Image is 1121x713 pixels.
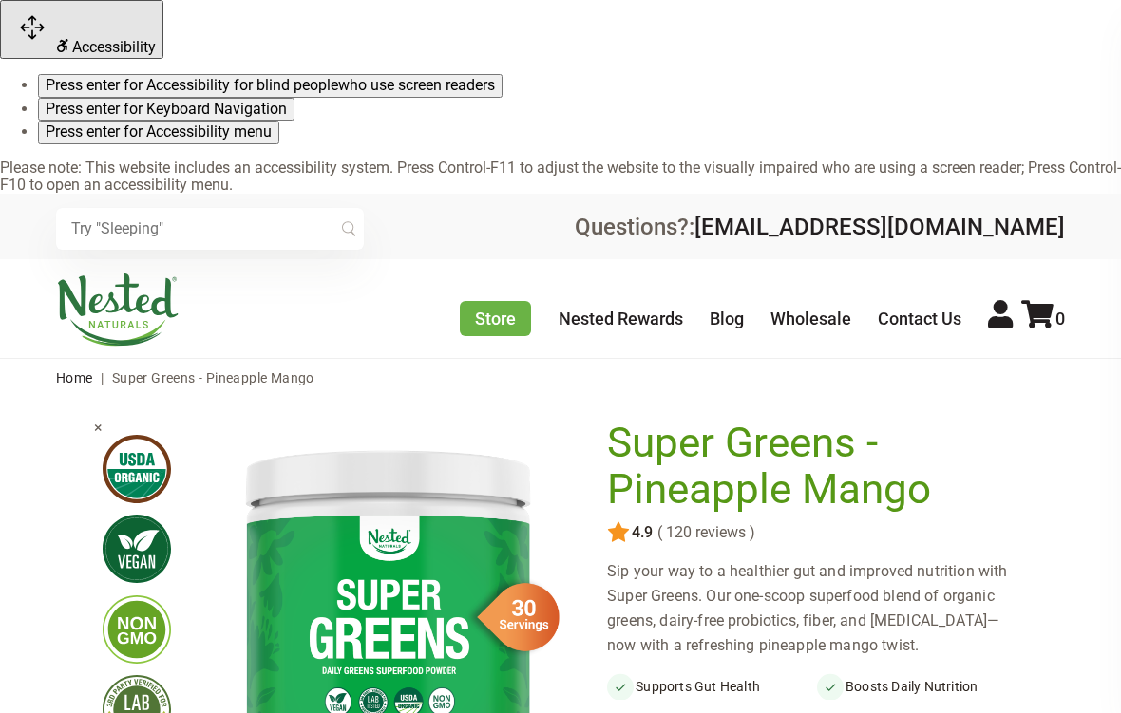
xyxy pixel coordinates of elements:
button: Press enter for Accessibility menu [38,121,279,143]
img: star.svg [607,521,630,544]
span: ( 120 reviews ) [653,524,755,541]
img: Nested Naturals [56,273,180,346]
button: Press enter for Keyboard Navigation [38,98,294,121]
img: sg-servings-30.png [465,576,560,658]
h1: Super Greens - Pineapple Mango [607,420,1017,514]
img: vegan [103,515,171,583]
a: 0 [1021,309,1065,328]
a: [EMAIL_ADDRESS][DOMAIN_NAME] [694,214,1065,240]
img: usdaorganic [103,435,171,503]
div: Sip your way to a healthier gut and improved nutrition with Super Greens. Our one-scoop superfood... [607,559,1027,658]
a: Contact Us [878,309,961,328]
a: Blog [710,309,744,328]
span: 4.9 [630,524,653,541]
span: × [94,419,103,437]
div: Questions?: [575,216,1065,238]
span: Accessibility [72,38,156,56]
button: Press enter for Accessibility for blind peoplewho use screen readers [38,74,503,97]
a: Nested Rewards [559,309,683,328]
span: Super Greens - Pineapple Mango [112,370,314,385]
li: Boosts Daily Nutrition [817,673,1027,700]
span: who use screen readers [338,76,495,94]
a: Store [460,301,531,336]
nav: breadcrumbs [56,359,1065,397]
li: Supports Gut Health [607,673,817,700]
a: Home [56,370,93,385]
img: gmofree [103,595,171,664]
span: | [96,370,108,385]
a: Wholesale [770,309,851,328]
input: Try "Sleeping" [56,208,364,250]
span: 0 [1055,309,1065,328]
